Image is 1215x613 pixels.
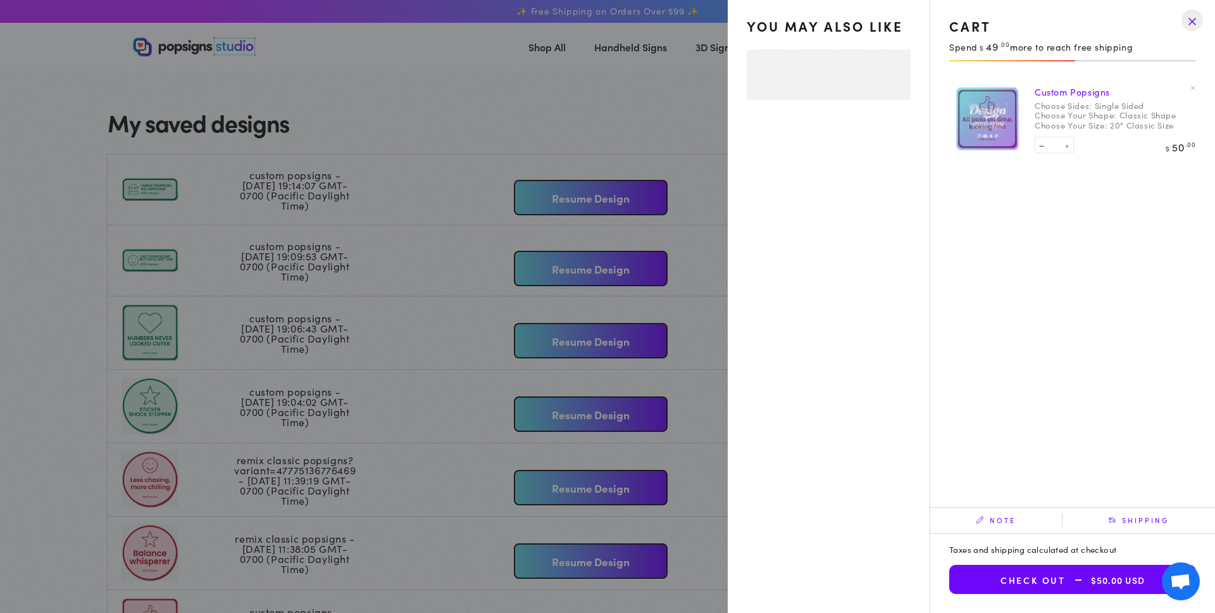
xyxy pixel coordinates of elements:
[949,19,1196,34] div: Cart
[978,39,1010,53] bdi: 49
[999,40,1010,49] sup: .00
[1162,562,1200,600] div: Open chat
[980,42,984,53] span: $
[949,41,1133,53] span: Spend more to reach free shipping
